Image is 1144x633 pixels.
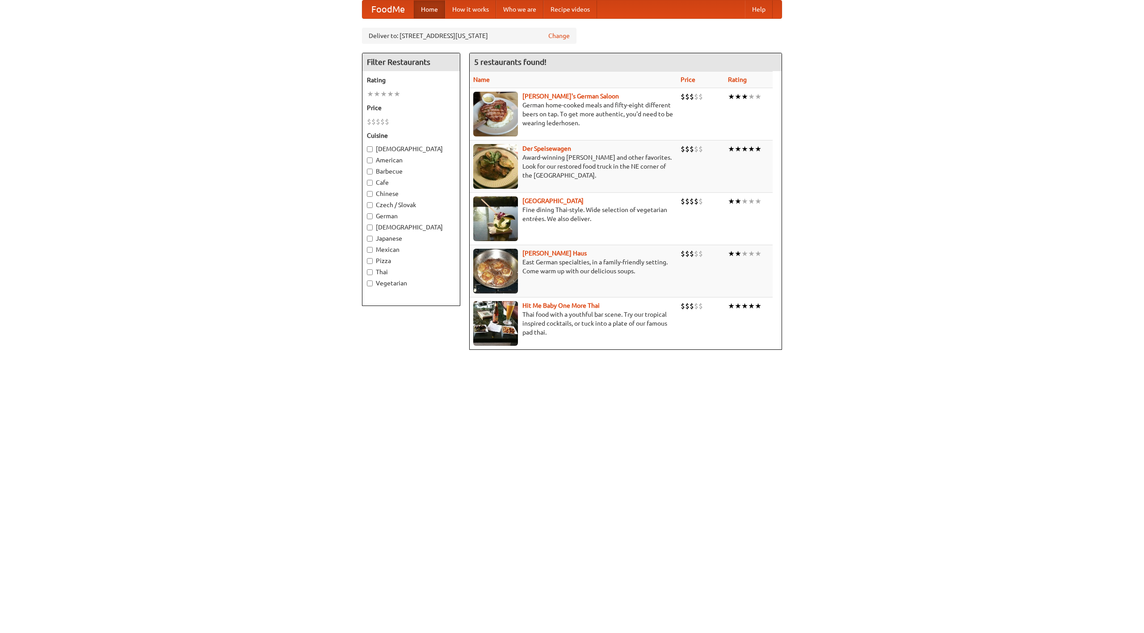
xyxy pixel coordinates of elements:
label: Barbecue [367,167,455,176]
li: ★ [728,144,735,154]
li: ★ [748,92,755,102]
label: Cafe [367,178,455,187]
li: $ [681,301,685,311]
p: German home-cooked meals and fifty-eight different beers on tap. To get more authentic, you'd nee... [473,101,673,127]
li: ★ [755,92,761,102]
input: Thai [367,269,373,275]
div: Deliver to: [STREET_ADDRESS][US_STATE] [362,28,576,44]
a: Who we are [496,0,543,18]
li: ★ [741,196,748,206]
img: speisewagen.jpg [473,144,518,189]
a: Change [548,31,570,40]
label: Thai [367,268,455,276]
li: ★ [735,301,741,311]
label: German [367,212,455,221]
h5: Rating [367,76,455,85]
a: Price [681,76,695,83]
li: $ [380,117,385,127]
img: babythai.jpg [473,301,518,346]
input: Chinese [367,191,373,197]
li: $ [694,301,698,311]
li: ★ [741,249,748,259]
p: Thai food with a youthful bar scene. Try our tropical inspired cocktails, or tuck into a plate of... [473,310,673,337]
a: Hit Me Baby One More Thai [522,302,600,309]
input: Pizza [367,258,373,264]
li: $ [690,196,694,206]
p: Award-winning [PERSON_NAME] and other favorites. Look for our restored food truck in the NE corne... [473,153,673,180]
li: $ [698,144,703,154]
li: ★ [374,89,380,99]
li: ★ [748,196,755,206]
input: [DEMOGRAPHIC_DATA] [367,225,373,230]
li: ★ [755,196,761,206]
img: satay.jpg [473,196,518,241]
li: ★ [755,301,761,311]
a: Help [745,0,773,18]
li: $ [685,196,690,206]
label: Mexican [367,245,455,254]
li: $ [698,301,703,311]
a: Name [473,76,490,83]
li: $ [681,196,685,206]
input: German [367,213,373,219]
li: $ [371,117,376,127]
label: Japanese [367,234,455,243]
li: $ [690,249,694,259]
li: $ [694,144,698,154]
li: $ [385,117,389,127]
li: $ [681,249,685,259]
li: $ [681,92,685,102]
li: $ [694,92,698,102]
li: ★ [728,301,735,311]
li: $ [690,144,694,154]
li: $ [694,249,698,259]
a: FoodMe [362,0,414,18]
a: [GEOGRAPHIC_DATA] [522,197,584,204]
li: ★ [748,144,755,154]
input: Japanese [367,236,373,242]
h5: Cuisine [367,131,455,140]
li: ★ [741,144,748,154]
ng-pluralize: 5 restaurants found! [474,58,547,66]
li: $ [698,249,703,259]
h5: Price [367,103,455,112]
a: Recipe videos [543,0,597,18]
input: [DEMOGRAPHIC_DATA] [367,146,373,152]
li: $ [694,196,698,206]
input: Czech / Slovak [367,202,373,208]
label: Vegetarian [367,279,455,288]
li: ★ [735,92,741,102]
input: Barbecue [367,169,373,174]
li: ★ [755,144,761,154]
img: kohlhaus.jpg [473,249,518,293]
a: How it works [445,0,496,18]
li: ★ [728,249,735,259]
li: $ [690,92,694,102]
label: [DEMOGRAPHIC_DATA] [367,223,455,232]
li: ★ [748,249,755,259]
li: $ [698,92,703,102]
a: Rating [728,76,747,83]
li: $ [698,196,703,206]
li: ★ [367,89,374,99]
li: ★ [380,89,387,99]
input: Cafe [367,180,373,186]
label: [DEMOGRAPHIC_DATA] [367,144,455,153]
li: ★ [735,144,741,154]
li: ★ [748,301,755,311]
li: ★ [741,301,748,311]
li: $ [376,117,380,127]
li: $ [685,249,690,259]
a: [PERSON_NAME]'s German Saloon [522,93,619,100]
label: Chinese [367,189,455,198]
li: ★ [728,196,735,206]
li: ★ [755,249,761,259]
label: Pizza [367,256,455,265]
li: ★ [735,196,741,206]
a: [PERSON_NAME] Haus [522,250,587,257]
a: Der Speisewagen [522,145,571,152]
li: ★ [728,92,735,102]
